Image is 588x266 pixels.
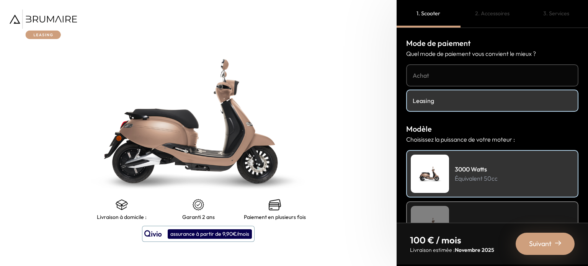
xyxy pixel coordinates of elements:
button: assurance à partir de 9,90€/mois [142,226,255,242]
p: Équivalent 50cc [455,174,498,183]
h3: Modèle [406,123,578,135]
img: credit-cards.png [269,199,281,211]
span: Novembre 2025 [455,246,494,253]
h4: 3000 Watts [455,165,498,174]
img: Scooter Leasing [411,155,449,193]
img: logo qivio [144,229,162,238]
p: Livraison à domicile : [97,214,147,220]
img: shipping.png [116,199,128,211]
p: Choisissez la puissance de votre moteur : [406,135,578,144]
h4: Leasing [413,96,572,105]
h4: 3000W Reconditionné [455,220,517,230]
p: Paiement en plusieurs fois [244,214,306,220]
img: Scooter Leasing [411,206,449,244]
p: Quel mode de paiement vous convient le mieux ? [406,49,578,58]
div: assurance à partir de 9,90€/mois [168,229,252,239]
img: certificat-de-garantie.png [192,199,204,211]
h4: Achat [413,71,572,80]
p: 100 € / mois [410,234,494,246]
p: Livraison estimée : [410,246,494,254]
img: Brumaire Leasing [10,10,77,39]
a: Achat [406,64,578,86]
h3: Mode de paiement [406,38,578,49]
span: Suivant [529,238,552,249]
img: right-arrow-2.png [555,240,561,246]
p: Garanti 2 ans [182,214,215,220]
